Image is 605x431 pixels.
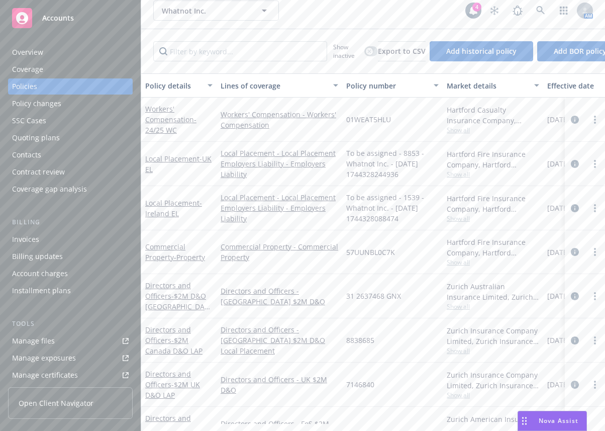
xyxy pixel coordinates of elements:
div: Hartford Fire Insurance Company, Hartford Insurance Group, Hartford Insurance Group (International) [447,193,539,214]
div: Coverage gap analysis [12,181,87,197]
div: Manage exposures [12,350,76,366]
div: Hartford Fire Insurance Company, Hartford Insurance Group [447,237,539,258]
a: circleInformation [569,379,581,391]
div: Manage certificates [12,367,78,383]
div: Hartford Casualty Insurance Company, Hartford Insurance Group [447,105,539,126]
a: Workers' Compensation - Workers' Compensation [221,109,338,130]
div: Zurich Insurance Company Limited, Zurich Insurance Group, Hub International Limited [447,325,539,347]
span: Open Client Navigator [19,398,93,408]
a: Manage files [8,333,133,349]
a: Invoices [8,231,133,247]
span: - $2M Canada D&O LAP [145,335,203,356]
div: Drag to move [518,411,531,430]
a: Local Placement [145,154,212,174]
span: 31 2637468 GNX [346,291,401,301]
a: more [589,158,601,170]
span: Whatnot Inc. [162,6,249,16]
a: Accounts [8,4,133,32]
span: - Property [174,252,205,262]
a: Employers Liability - Employers Liability [221,158,338,180]
a: more [589,246,601,258]
a: Manage certificates [8,367,133,383]
div: Billing [8,217,133,227]
a: circleInformation [569,114,581,126]
div: Policy number [346,80,428,91]
div: Zurich Insurance Company Limited, Zurich Insurance Group [447,370,539,391]
span: [DATE] [547,247,570,257]
span: [DATE] [547,158,570,169]
div: Effective date [547,80,603,91]
span: Show all [447,170,539,179]
a: Workers' Compensation [145,104,196,135]
a: more [589,290,601,302]
span: - $2M D&O [GEOGRAPHIC_DATA] LAP [145,291,210,322]
a: circleInformation [569,246,581,258]
a: Directors and Officers [145,281,209,322]
div: Coverage [12,61,43,77]
span: To be assigned - 8853 - Whatnot Inc. - [DATE] 1744328244936 [346,148,439,180]
a: Local Placement [145,198,202,218]
a: Commercial Property - Commercial Property [221,241,338,263]
a: more [589,202,601,214]
a: Switch app [554,1,574,21]
span: Show all [447,302,539,311]
div: Installment plans [12,283,71,299]
div: 4 [472,3,481,12]
a: circleInformation [569,334,581,347]
div: Quoting plans [12,130,60,146]
div: Manage files [12,333,55,349]
span: - UK EL [145,154,212,174]
span: Nova Assist [539,416,578,425]
button: Export to CSV [378,41,426,61]
div: Overview [12,44,43,60]
a: Policies [8,78,133,95]
div: Billing updates [12,248,63,265]
div: Policies [12,78,37,95]
div: Account charges [12,266,68,282]
a: SSC Cases [8,113,133,129]
span: 57UUNBL0C7K [346,247,395,257]
a: Account charges [8,266,133,282]
a: Directors and Officers - [GEOGRAPHIC_DATA] $2M D&O Local Placement [221,324,338,356]
span: [DATE] [547,203,570,213]
button: Policy details [141,73,217,98]
a: Contract review [8,164,133,180]
a: more [589,114,601,126]
span: [DATE] [547,379,570,390]
a: Manage exposures [8,350,133,366]
div: SSC Cases [12,113,46,129]
a: Quoting plans [8,130,133,146]
a: Contacts [8,147,133,163]
a: Directors and Officers [145,325,203,356]
span: Accounts [42,14,74,22]
span: Export to CSV [378,46,426,56]
div: Contract review [12,164,65,180]
span: Show inactive [333,43,360,60]
button: Nova Assist [518,411,587,431]
span: Show all [447,391,539,399]
span: Show all [447,214,539,223]
a: circleInformation [569,158,581,170]
span: Show all [447,258,539,267]
a: Directors and Officers [145,369,200,400]
a: Employers Liability - Employers Liability [221,203,338,224]
span: [DATE] [547,291,570,301]
span: - $2M UK D&O LAP [145,380,200,400]
a: Overview [8,44,133,60]
button: Lines of coverage [217,73,342,98]
span: 7146840 [346,379,374,390]
a: Local Placement - Local Placement [221,192,338,203]
a: Installment plans [8,283,133,299]
a: circleInformation [569,290,581,302]
div: Tools [8,319,133,329]
span: [DATE] [547,114,570,125]
a: Local Placement - Local Placement [221,148,338,158]
span: - Ireland EL [145,198,202,218]
span: Show all [447,126,539,134]
a: Report a Bug [508,1,528,21]
div: Market details [447,80,528,91]
div: Contacts [12,147,41,163]
span: Show all [447,347,539,355]
span: Add historical policy [446,46,517,56]
a: Directors and Officers - [GEOGRAPHIC_DATA] $2M D&O [221,286,338,307]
